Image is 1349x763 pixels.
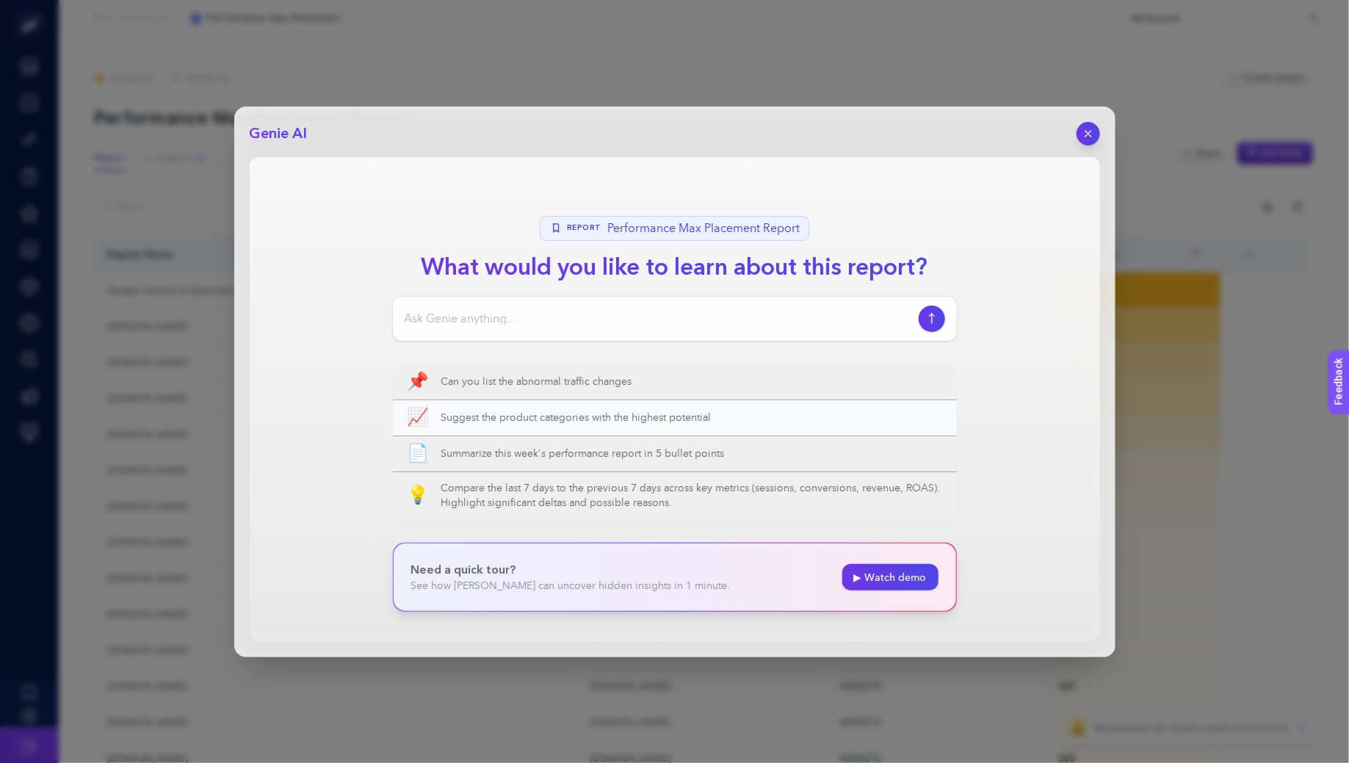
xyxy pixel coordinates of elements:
input: Ask Genie anything... [405,310,913,328]
span: Feedback [9,4,56,16]
span: Summarize this week's performance report in 5 bullet points [441,446,942,461]
span: 📈 [408,409,430,427]
button: 📌Can you list the abnormal traffic changes [393,364,957,399]
span: 📌 [408,373,430,391]
span: Performance Max Placement Report [607,220,800,237]
span: Report [567,223,601,234]
button: 💡Compare the last 7 days to the previous 7 days across key metrics (sessions, conversions, revenu... [393,472,957,519]
h2: Genie AI [250,123,308,144]
h1: What would you like to learn about this report? [410,250,940,285]
button: 📄Summarize this week's performance report in 5 bullet points [393,436,957,471]
span: 💡 [408,487,430,505]
p: Need a quick tour? [411,561,731,579]
button: 📈Suggest the product categories with the highest potential [393,400,957,435]
span: Suggest the product categories with the highest potential [441,411,942,425]
span: 📄 [408,445,430,463]
a: ▶ Watch demo [842,564,938,590]
span: Compare the last 7 days to the previous 7 days across key metrics (sessions, conversions, revenue... [441,481,942,510]
span: Can you list the abnormal traffic changes [441,375,942,389]
p: See how [PERSON_NAME] can uncover hidden insights in 1 minute. [411,579,731,593]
